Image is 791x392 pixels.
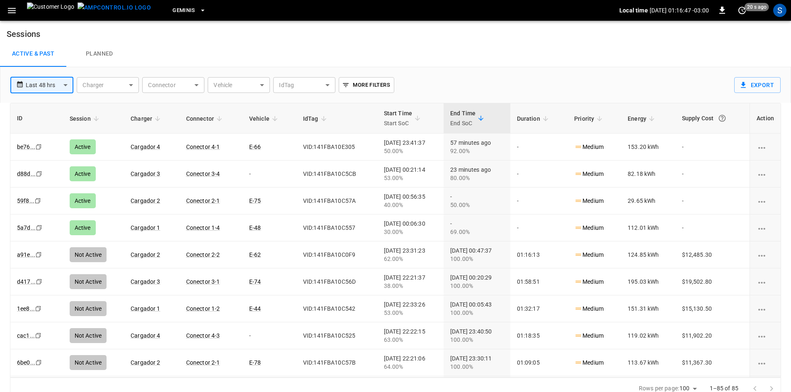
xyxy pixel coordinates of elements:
button: set refresh interval [735,4,749,17]
div: Active [70,166,96,181]
td: 124.85 kWh [621,241,675,268]
td: 29.65 kWh [621,187,675,214]
a: d88d... [17,170,36,177]
a: Conector 1-4 [186,224,220,231]
div: [DATE] 22:33:26 [384,300,437,317]
div: 64.00% [384,363,437,371]
td: VID:141FBA10C525 [296,322,377,349]
div: 57 minutes ago [450,139,504,155]
div: [DATE] 00:56:35 [384,192,437,209]
a: E-74 [249,278,261,285]
a: Conector 2-2 [186,251,220,258]
div: [DATE] 00:21:14 [384,166,437,182]
td: $11,367.30 [675,349,750,376]
div: 69.00% [450,228,504,236]
span: Geminis [172,6,195,15]
div: 53.00% [384,174,437,182]
td: $15,130.50 [675,295,750,322]
a: Conector 3-4 [186,170,220,177]
div: Not Active [70,247,107,262]
div: charging session options [757,197,774,205]
div: [DATE] 23:40:50 [450,327,504,344]
a: E-75 [249,197,261,204]
a: Cargador 3 [131,170,160,177]
button: More Filters [339,77,394,93]
div: [DATE] 22:22:15 [384,327,437,344]
p: Medium [574,197,604,205]
td: 195.03 kWh [621,268,675,295]
div: 30.00% [384,228,437,236]
a: Cargador 4 [131,144,160,150]
a: a91e... [17,251,35,258]
p: Medium [574,278,604,286]
div: charging session options [757,143,774,151]
td: - [675,161,750,187]
td: 01:58:51 [510,268,568,295]
p: Local time [619,6,648,15]
div: [DATE] 23:41:37 [384,139,437,155]
div: [DATE] 23:30:11 [450,354,504,371]
div: copy [35,142,43,151]
td: - [675,134,750,161]
div: [DATE] 00:05:43 [450,300,504,317]
a: Conector 3-1 [186,278,220,285]
td: - [675,187,750,214]
div: 92.00% [450,147,504,155]
div: Active [70,139,96,154]
td: 01:18:35 [510,322,568,349]
a: E-44 [249,305,261,312]
button: The cost of your charging session based on your supply rates [715,111,730,126]
div: 100.00% [450,255,504,263]
div: charging session options [757,278,774,286]
span: Priority [574,114,605,124]
th: Action [750,103,781,134]
td: 01:16:13 [510,241,568,268]
td: - [510,214,568,241]
span: IdTag [303,114,329,124]
a: Conector 2-1 [186,197,220,204]
p: Medium [574,143,604,151]
div: - [450,219,504,236]
td: 113.67 kWh [621,349,675,376]
p: Medium [574,251,604,259]
button: Geminis [169,2,209,19]
span: Energy [628,114,657,124]
a: Cargador 2 [131,197,160,204]
div: Active [70,220,96,235]
span: Session [70,114,102,124]
span: Charger [131,114,163,124]
a: 5a7d... [17,224,36,231]
td: VID:141FBA10E305 [296,134,377,161]
div: 80.00% [450,174,504,182]
div: charging session options [757,170,774,178]
td: - [510,134,568,161]
div: 23 minutes ago [450,166,504,182]
td: - [675,214,750,241]
div: charging session options [757,304,774,313]
div: charging session options [757,331,774,340]
div: copy [35,169,44,178]
p: Medium [574,170,604,178]
td: - [510,161,568,187]
a: 59f8... [17,197,34,204]
td: VID:141FBA10C0F9 [296,241,377,268]
a: 6be0... [17,359,35,366]
td: 119.02 kWh [621,322,675,349]
div: 40.00% [384,201,437,209]
td: VID:141FBA10C5CB [296,161,377,187]
div: [DATE] 22:21:37 [384,273,437,290]
div: copy [35,358,43,367]
a: Cargador 3 [131,278,160,285]
div: charging session options [757,224,774,232]
span: End TimeEnd SoC [450,108,486,128]
button: Export [734,77,781,93]
td: 153.20 kWh [621,134,675,161]
div: 100.00% [450,363,504,371]
div: Active [70,193,96,208]
a: Conector 1-2 [186,305,220,312]
div: - [450,192,504,209]
a: Cargador 1 [131,224,160,231]
div: [DATE] 00:47:37 [450,246,504,263]
div: End Time [450,108,476,128]
div: 63.00% [384,336,437,344]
